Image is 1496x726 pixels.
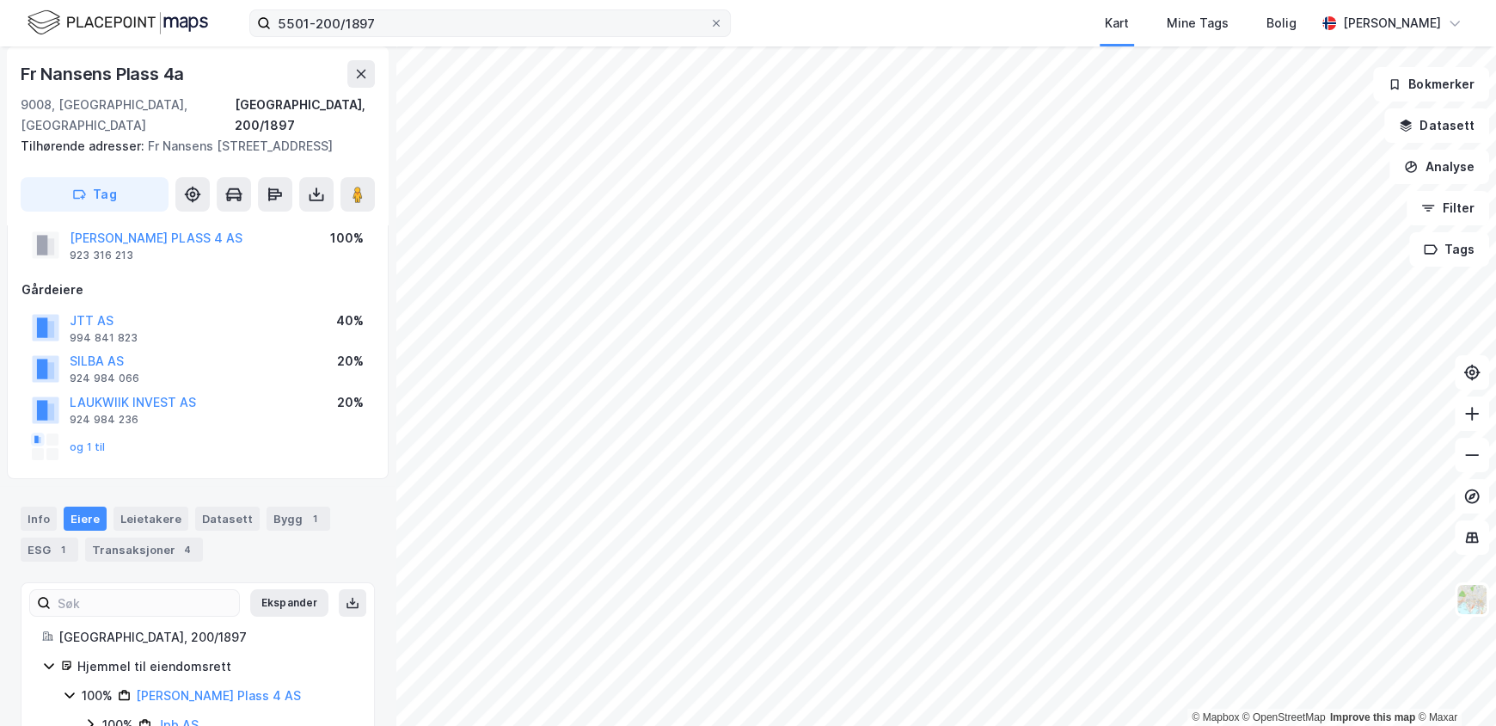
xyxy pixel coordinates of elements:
[21,177,169,212] button: Tag
[70,372,139,385] div: 924 984 066
[306,510,323,527] div: 1
[77,656,353,677] div: Hjemmel til eiendomsrett
[54,541,71,558] div: 1
[1192,711,1239,723] a: Mapbox
[1456,583,1488,616] img: Z
[1410,643,1496,726] div: Kontrollprogram for chat
[1389,150,1489,184] button: Analyse
[1167,13,1229,34] div: Mine Tags
[250,589,328,617] button: Ekspander
[1242,711,1326,723] a: OpenStreetMap
[1410,643,1496,726] iframe: Chat Widget
[179,541,196,558] div: 4
[113,507,188,531] div: Leietakere
[70,413,138,427] div: 924 984 236
[271,10,709,36] input: Søk på adresse, matrikkel, gårdeiere, leietakere eller personer
[70,331,138,345] div: 994 841 823
[337,351,364,372] div: 20%
[21,60,187,88] div: Fr Nansens Plass 4a
[1266,13,1297,34] div: Bolig
[21,538,78,562] div: ESG
[82,686,113,706] div: 100%
[1409,232,1489,267] button: Tags
[235,95,375,136] div: [GEOGRAPHIC_DATA], 200/1897
[21,136,361,157] div: Fr Nansens [STREET_ADDRESS]
[58,627,353,648] div: [GEOGRAPHIC_DATA], 200/1897
[1384,108,1489,143] button: Datasett
[336,311,364,331] div: 40%
[1343,13,1441,34] div: [PERSON_NAME]
[1330,711,1415,723] a: Improve this map
[51,590,239,616] input: Søk
[1407,191,1489,225] button: Filter
[21,95,235,136] div: 9008, [GEOGRAPHIC_DATA], [GEOGRAPHIC_DATA]
[21,138,148,153] span: Tilhørende adresser:
[85,538,203,562] div: Transaksjoner
[267,507,330,531] div: Bygg
[195,507,260,531] div: Datasett
[337,392,364,413] div: 20%
[1373,67,1489,102] button: Bokmerker
[136,688,301,703] a: [PERSON_NAME] Plass 4 AS
[70,249,133,262] div: 923 316 213
[64,507,107,531] div: Eiere
[330,228,364,249] div: 100%
[21,280,374,300] div: Gårdeiere
[28,8,208,38] img: logo.f888ab2527a4732fd821a326f86c7f29.svg
[1105,13,1129,34] div: Kart
[21,507,57,531] div: Info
